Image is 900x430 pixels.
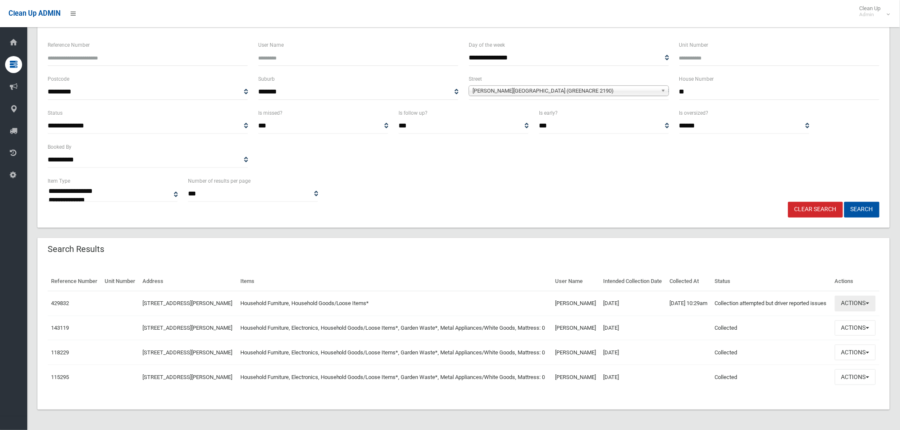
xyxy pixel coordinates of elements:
[600,340,666,365] td: [DATE]
[48,74,69,84] label: Postcode
[788,202,843,218] a: Clear Search
[679,40,709,50] label: Unit Number
[258,40,284,50] label: User Name
[600,316,666,340] td: [DATE]
[552,316,600,340] td: [PERSON_NAME]
[539,108,558,118] label: Is early?
[835,369,876,385] button: Actions
[188,176,251,186] label: Number of results per page
[469,40,505,50] label: Day of the week
[835,296,876,311] button: Actions
[142,374,232,380] a: [STREET_ADDRESS][PERSON_NAME]
[51,300,69,306] a: 429832
[712,316,832,340] td: Collected
[712,291,832,316] td: Collection attempted but driver reported issues
[552,291,600,316] td: [PERSON_NAME]
[855,5,889,18] span: Clean Up
[142,325,232,331] a: [STREET_ADDRESS][PERSON_NAME]
[679,74,714,84] label: House Number
[51,349,69,356] a: 118229
[51,374,69,380] a: 115295
[51,325,69,331] a: 143119
[666,291,712,316] td: [DATE] 10:29am
[860,11,881,18] small: Admin
[139,272,236,291] th: Address
[48,108,63,118] label: Status
[712,365,832,389] td: Collected
[237,340,552,365] td: Household Furniture, Electronics, Household Goods/Loose Items*, Garden Waste*, Metal Appliances/W...
[712,272,832,291] th: Status
[600,365,666,389] td: [DATE]
[258,108,282,118] label: Is missed?
[832,272,880,291] th: Actions
[142,349,232,356] a: [STREET_ADDRESS][PERSON_NAME]
[237,316,552,340] td: Household Furniture, Electronics, Household Goods/Loose Items*, Garden Waste*, Metal Appliances/W...
[552,340,600,365] td: [PERSON_NAME]
[9,9,60,17] span: Clean Up ADMIN
[552,272,600,291] th: User Name
[835,345,876,360] button: Actions
[237,365,552,389] td: Household Furniture, Electronics, Household Goods/Loose Items*, Garden Waste*, Metal Appliances/W...
[712,340,832,365] td: Collected
[600,291,666,316] td: [DATE]
[679,108,709,118] label: Is oversized?
[237,291,552,316] td: Household Furniture, Household Goods/Loose Items*
[258,74,275,84] label: Suburb
[552,365,600,389] td: [PERSON_NAME]
[48,142,71,152] label: Booked By
[600,272,666,291] th: Intended Collection Date
[48,40,90,50] label: Reference Number
[399,108,427,118] label: Is follow up?
[469,74,482,84] label: Street
[237,272,552,291] th: Items
[835,320,876,336] button: Actions
[666,272,712,291] th: Collected At
[844,202,880,218] button: Search
[101,272,139,291] th: Unit Number
[142,300,232,306] a: [STREET_ADDRESS][PERSON_NAME]
[473,86,658,96] span: [PERSON_NAME][GEOGRAPHIC_DATA] (GREENACRE 2190)
[37,241,114,257] header: Search Results
[48,272,101,291] th: Reference Number
[48,176,70,186] label: Item Type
